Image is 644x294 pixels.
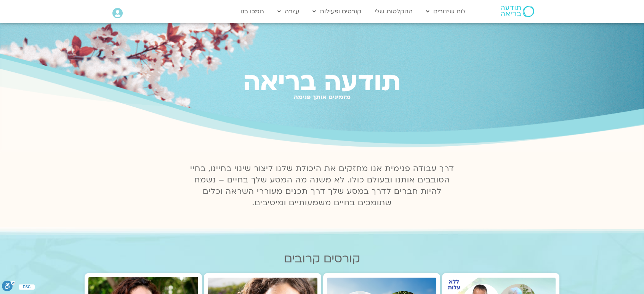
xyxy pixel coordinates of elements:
a: תמכו בנו [237,4,268,19]
a: לוח שידורים [422,4,469,19]
h2: קורסים קרובים [85,252,559,265]
a: קורסים ופעילות [309,4,365,19]
p: דרך עבודה פנימית אנו מחזקים את היכולת שלנו ליצור שינוי בחיינו, בחיי הסובבים אותנו ובעולם כולו. לא... [186,163,458,209]
a: עזרה [274,4,303,19]
img: תודעה בריאה [501,6,534,17]
a: ההקלטות שלי [371,4,417,19]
